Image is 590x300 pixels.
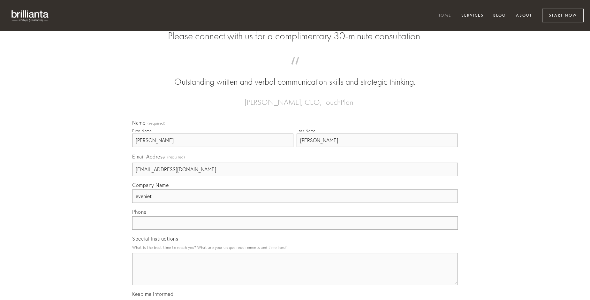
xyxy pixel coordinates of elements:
[6,6,54,25] img: brillianta - research, strategy, marketing
[489,11,510,21] a: Blog
[132,128,152,133] div: First Name
[132,235,178,242] span: Special Instructions
[167,153,185,161] span: (required)
[132,153,165,160] span: Email Address
[147,121,165,125] span: (required)
[142,63,448,76] span: “
[297,128,316,133] div: Last Name
[132,119,145,126] span: Name
[132,30,458,42] h2: Please connect with us for a complimentary 30-minute consultation.
[542,9,584,22] a: Start Now
[132,182,169,188] span: Company Name
[433,11,456,21] a: Home
[457,11,488,21] a: Services
[132,243,458,252] p: What is the best time to reach you? What are your unique requirements and timelines?
[512,11,536,21] a: About
[132,209,147,215] span: Phone
[142,88,448,109] figcaption: — [PERSON_NAME], CEO, TouchPlan
[132,291,173,297] span: Keep me informed
[142,63,448,88] blockquote: Outstanding written and verbal communication skills and strategic thinking.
